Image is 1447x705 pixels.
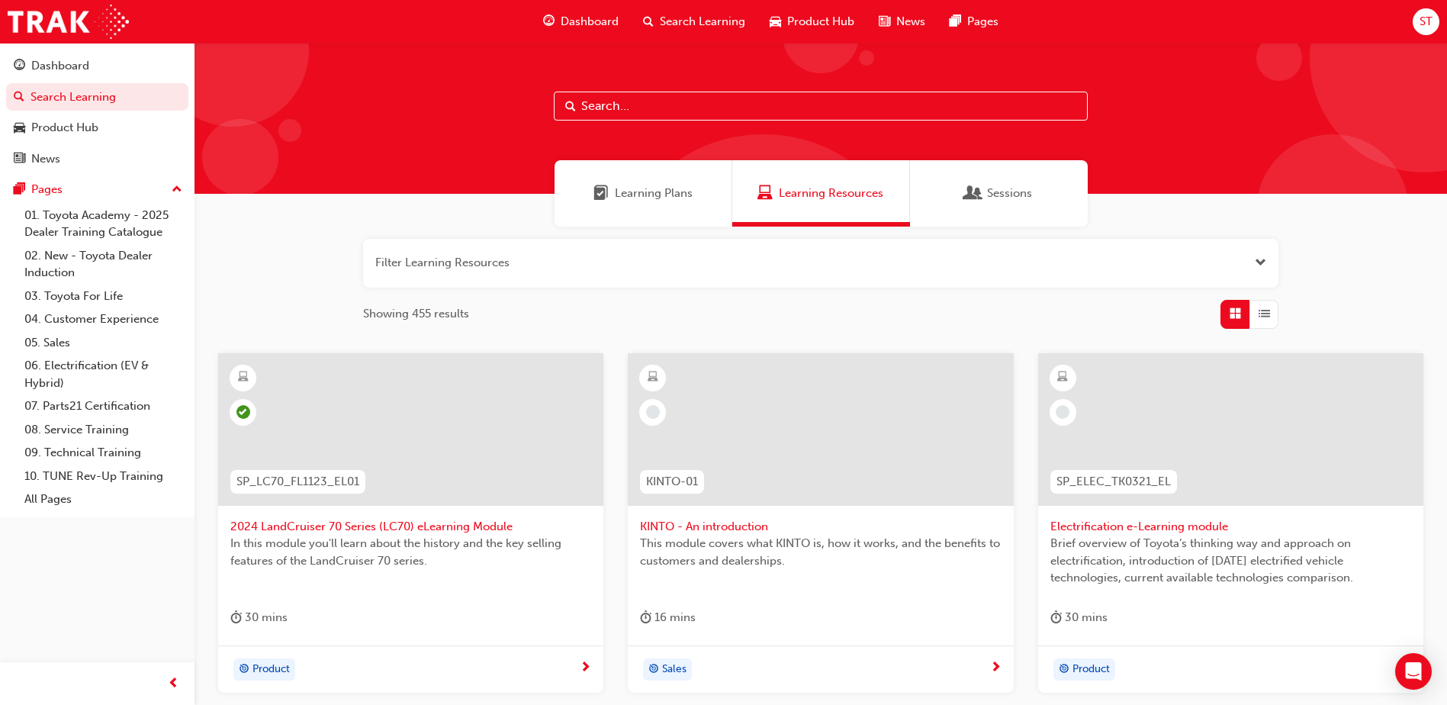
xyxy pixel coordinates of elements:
a: car-iconProduct Hub [757,6,867,37]
span: guage-icon [543,12,555,31]
a: Learning PlansLearning Plans [555,160,732,227]
span: Learning Resources [757,185,773,202]
span: news-icon [879,12,890,31]
span: Sessions [966,185,981,202]
a: SP_LC70_FL1123_EL012024 LandCruiser 70 Series (LC70) eLearning ModuleIn this module you'll learn ... [218,353,603,694]
span: pages-icon [14,183,25,197]
span: pages-icon [950,12,961,31]
span: duration-icon [640,608,651,627]
span: duration-icon [230,608,242,627]
span: learningRecordVerb_NONE-icon [1056,405,1069,419]
a: SessionsSessions [910,160,1088,227]
span: target-icon [1059,660,1069,680]
span: Showing 455 results [363,305,469,323]
a: All Pages [18,488,188,511]
span: Sales [662,661,687,678]
a: Learning ResourcesLearning Resources [732,160,910,227]
div: Dashboard [31,57,89,75]
span: prev-icon [168,674,179,694]
button: Open the filter [1255,254,1266,272]
span: car-icon [14,121,25,135]
span: search-icon [643,12,654,31]
span: learningRecordVerb_NONE-icon [646,405,660,419]
a: guage-iconDashboard [531,6,631,37]
a: 07. Parts21 Certification [18,394,188,418]
span: SP_LC70_FL1123_EL01 [236,473,359,491]
span: This module covers what KINTO is, how it works, and the benefits to customers and dealerships. [640,535,1001,569]
span: Product Hub [787,13,854,31]
span: KINTO - An introduction [640,518,1001,536]
span: search-icon [14,91,24,105]
button: Pages [6,175,188,204]
input: Search... [554,92,1088,121]
img: Trak [8,5,129,39]
a: 08. Service Training [18,418,188,442]
span: SP_ELEC_TK0321_EL [1056,473,1171,491]
span: Brief overview of Toyota’s thinking way and approach on electrification, introduction of [DATE] e... [1050,535,1411,587]
span: Dashboard [561,13,619,31]
a: 09. Technical Training [18,441,188,465]
span: KINTO-01 [646,473,698,491]
a: KINTO-01KINTO - An introductionThis module covers what KINTO is, how it works, and the benefits t... [628,353,1013,694]
span: car-icon [770,12,781,31]
a: pages-iconPages [937,6,1011,37]
a: 06. Electrification (EV & Hybrid) [18,354,188,394]
span: Learning Plans [615,185,693,202]
span: Search Learning [660,13,745,31]
button: ST [1413,8,1439,35]
a: news-iconNews [867,6,937,37]
span: News [896,13,925,31]
span: Product [252,661,290,678]
div: 30 mins [230,608,288,627]
span: Electrification e-Learning module [1050,518,1411,536]
span: List [1259,305,1270,323]
span: learningResourceType_ELEARNING-icon [1057,368,1068,388]
span: duration-icon [1050,608,1062,627]
a: 01. Toyota Academy - 2025 Dealer Training Catalogue [18,204,188,244]
a: 03. Toyota For Life [18,285,188,308]
span: Pages [967,13,998,31]
span: next-icon [580,662,591,675]
span: learningRecordVerb_PASS-icon [236,405,250,419]
span: next-icon [990,662,1002,675]
span: Learning Plans [593,185,609,202]
span: guage-icon [14,60,25,73]
div: Product Hub [31,119,98,137]
span: target-icon [239,660,249,680]
div: Pages [31,181,63,198]
span: 2024 LandCruiser 70 Series (LC70) eLearning Module [230,518,591,536]
a: Search Learning [6,83,188,111]
a: 04. Customer Experience [18,307,188,331]
a: 10. TUNE Rev-Up Training [18,465,188,488]
span: Product [1072,661,1110,678]
div: 30 mins [1050,608,1108,627]
a: search-iconSearch Learning [631,6,757,37]
span: Grid [1230,305,1241,323]
span: target-icon [648,660,659,680]
span: Learning Resources [779,185,883,202]
div: 16 mins [640,608,696,627]
div: Open Intercom Messenger [1395,653,1432,690]
a: Dashboard [6,52,188,80]
span: news-icon [14,153,25,166]
span: learningResourceType_ELEARNING-icon [238,368,249,388]
button: DashboardSearch LearningProduct HubNews [6,49,188,175]
a: News [6,145,188,173]
span: Search [565,98,576,115]
a: 05. Sales [18,331,188,355]
span: learningResourceType_ELEARNING-icon [648,368,658,388]
div: News [31,150,60,168]
span: Sessions [987,185,1032,202]
span: ST [1420,13,1433,31]
a: Product Hub [6,114,188,142]
a: 02. New - Toyota Dealer Induction [18,244,188,285]
span: In this module you'll learn about the history and the key selling features of the LandCruiser 70 ... [230,535,591,569]
span: up-icon [172,180,182,200]
a: SP_ELEC_TK0321_ELElectrification e-Learning moduleBrief overview of Toyota’s thinking way and app... [1038,353,1423,694]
